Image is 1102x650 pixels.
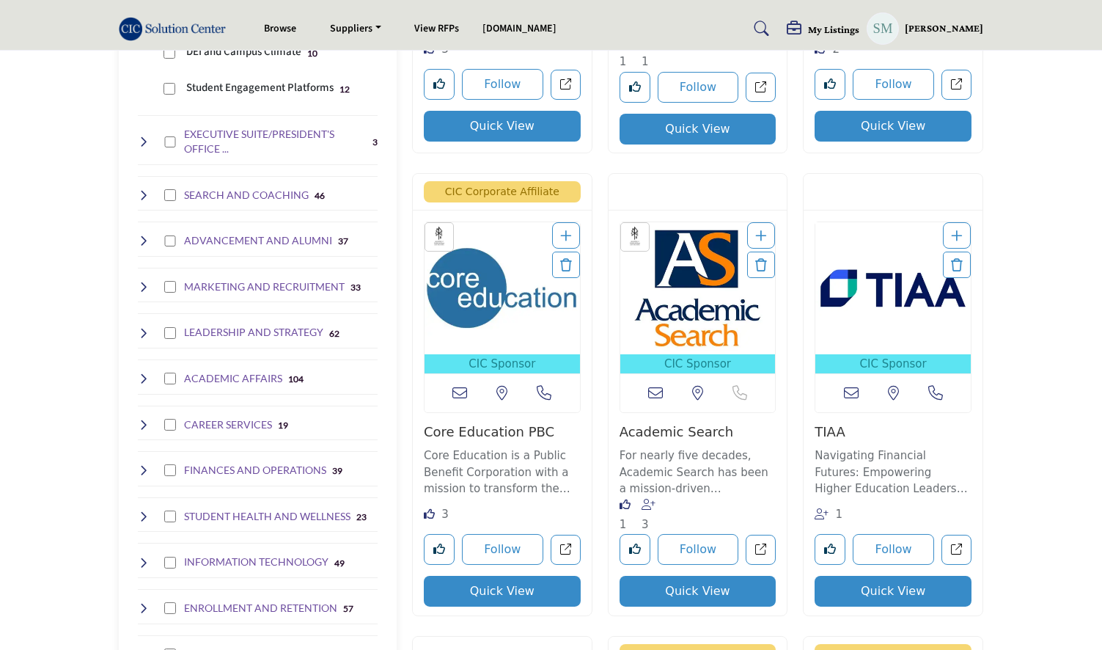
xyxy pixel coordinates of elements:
span: CIC Corporate Affiliate [424,181,581,202]
h4: ENROLLMENT AND RETENTION: Student recruitment, enrollment management, and retention strategy solu... [184,601,337,616]
a: Open ipclear in new tab [551,70,581,100]
a: For nearly five decades, Academic Search has been a mission-driven organization dedicated to expa... [620,444,776,497]
button: Like listing [620,72,650,103]
b: 23 [356,512,367,522]
a: Open Listing in new tab [425,222,580,374]
i: Like [620,499,631,510]
img: Academic Search [620,222,776,354]
b: 39 [332,466,342,476]
a: [DOMAIN_NAME] [483,21,557,36]
span: CIC Sponsor [623,356,773,373]
div: 46 Results For SEARCH AND COACHING [315,189,325,202]
button: Like listing [815,534,845,565]
button: Quick View [424,111,581,142]
b: 3 [372,137,378,147]
div: 104 Results For ACADEMIC AFFAIRS [288,372,304,385]
div: 62 Results For LEADERSHIP AND STRATEGY [329,326,339,340]
button: Quick View [620,576,776,607]
div: 57 Results For ENROLLMENT AND RETENTION [343,602,353,615]
input: Select ACADEMIC AFFAIRS checkbox [164,373,176,384]
button: Quick View [424,576,581,607]
h3: Core Education PBC [424,424,581,440]
h4: EXECUTIVE SUITE/PRESIDENT'S OFFICE SERVICES: Strategic planning, leadership support, and executiv... [184,127,367,156]
p: Core Education is a Public Benefit Corporation with a mission to transform the business model of ... [424,448,581,497]
div: Followers [815,503,842,523]
a: Core Education PBC [424,424,554,439]
div: 33 Results For MARKETING AND RECRUITMENT [350,280,361,293]
b: 46 [315,191,325,201]
div: 37 Results For ADVANCEMENT AND ALUMNI [338,234,348,247]
h4: INFORMATION TECHNOLOGY: Technology infrastructure, software solutions, and digital transformation... [184,555,328,569]
p: DEI and Campus Climate: Diversity, equity, and inclusion program management [186,44,301,61]
div: 3 Results For EXECUTIVE SUITE/PRESIDENT'S OFFICE SERVICES [372,135,378,148]
div: 23 Results For STUDENT HEALTH AND WELLNESS [356,510,367,523]
a: Browse [264,21,296,36]
div: 10 Results For DEI and Campus Climate [307,46,317,59]
p: Navigating Financial Futures: Empowering Higher Education Leaders for Over a Century Founded on a... [815,448,971,497]
b: 33 [350,282,361,293]
button: Show hide supplier dropdown [867,12,899,45]
button: Follow [462,69,543,100]
i: Likes [424,508,435,519]
b: 19 [278,420,288,431]
a: Suppliers [320,18,392,39]
h5: My Listings [808,23,859,36]
p: Student Engagement Platforms: Digital platforms for student involvement and activity tracking [186,80,334,97]
a: Add To List [560,228,572,244]
a: Academic Search [620,424,733,439]
h4: STUDENT HEALTH AND WELLNESS: Mental health resources, medical services, and wellness program solu... [184,509,350,524]
input: Select Student Engagement Platforms checkbox [164,83,175,95]
img: ACCU Sponsors Badge Icon [625,227,645,247]
h3: TIAA [815,424,971,440]
img: Site Logo [119,17,233,41]
a: TIAA [815,424,845,439]
img: Core Education PBC [425,222,580,354]
button: Follow [658,534,739,565]
span: 1 [620,55,627,68]
a: Open tiaa in new tab [941,535,971,565]
button: Like listing [620,534,650,565]
b: 57 [343,604,353,614]
h4: FINANCES AND OPERATIONS: Financial management, budgeting tools, and operational efficiency soluti... [184,463,326,478]
button: Quick View [815,576,971,607]
button: Follow [658,72,739,103]
span: 3 [441,508,449,521]
div: Followers [642,31,658,70]
button: Like listing [424,69,455,100]
button: Follow [853,534,934,565]
b: 104 [288,374,304,384]
a: Open Listing in new tab [815,222,971,374]
a: Open core-education in new tab [551,535,581,565]
input: Select EXECUTIVE SUITE/PRESIDENT'S OFFICE SERVICES checkbox [164,136,176,148]
button: Quick View [620,114,776,145]
input: Select SEARCH AND COACHING checkbox [164,189,176,201]
img: TIAA [815,222,971,354]
a: Add To List [755,228,767,244]
b: 37 [338,236,348,247]
a: Open Listing in new tab [620,222,776,374]
h4: ACADEMIC AFFAIRS: Academic program development, faculty resources, and curriculum enhancement sol... [184,371,282,386]
button: Follow [853,69,934,100]
h4: ADVANCEMENT AND ALUMNI: Donor management, fundraising solutions, and alumni engagement platforms ... [184,233,332,248]
div: 19 Results For CAREER SERVICES [278,418,288,431]
div: 49 Results For INFORMATION TECHNOLOGY [334,556,345,569]
div: My Listings [787,21,859,39]
div: 12 Results For Student Engagement Platforms [339,82,350,95]
input: Select LEADERSHIP AND STRATEGY checkbox [164,327,176,339]
button: Like listing [815,69,845,100]
input: Select INFORMATION TECHNOLOGY checkbox [164,557,176,569]
p: For nearly five decades, Academic Search has been a mission-driven organization dedicated to expa... [620,448,776,497]
b: 12 [339,84,350,95]
button: Like listing [424,534,455,565]
a: Open student-ally in new tab [941,70,971,100]
div: Followers [642,494,658,533]
span: CIC Sponsor [427,356,577,373]
input: Select ENROLLMENT AND RETENTION checkbox [164,602,176,614]
input: Select ADVANCEMENT AND ALUMNI checkbox [164,235,176,247]
span: 3 [642,518,649,531]
input: Select DEI and Campus Climate checkbox [164,47,175,59]
span: 1 [836,508,843,521]
input: Select FINANCES AND OPERATIONS checkbox [164,464,176,476]
a: Open academic-search in new tab [746,535,776,565]
h4: CAREER SERVICES: Career planning tools, job placement platforms, and professional development res... [184,417,272,432]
